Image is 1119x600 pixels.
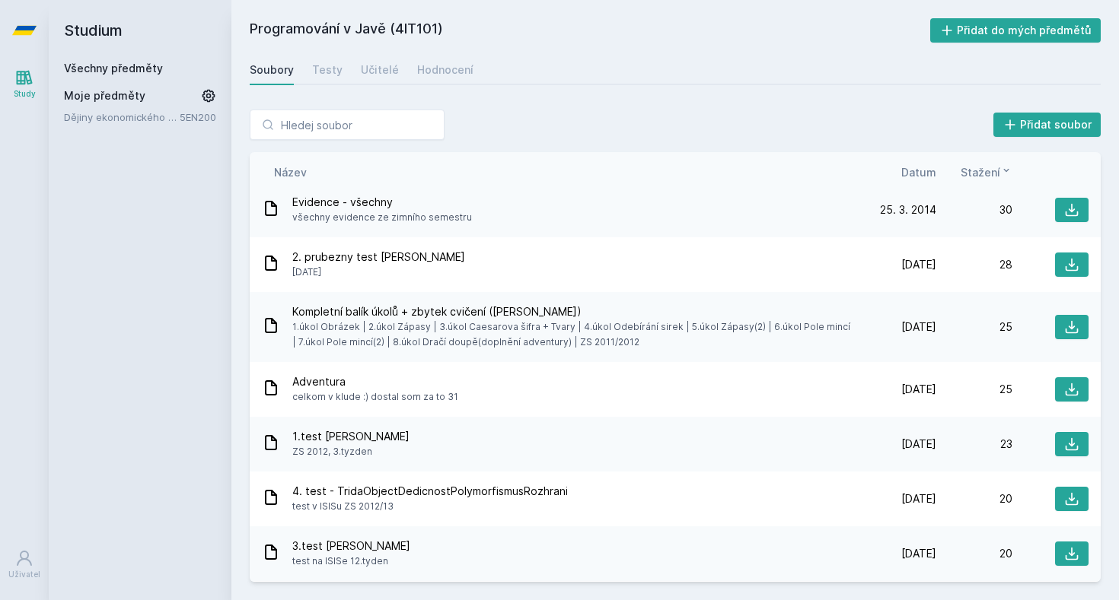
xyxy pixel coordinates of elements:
[901,382,936,397] span: [DATE]
[930,18,1101,43] button: Přidat do mých předmětů
[292,389,458,405] span: celkom v klude :) dostal som za to 31
[64,110,180,125] a: Dějiny ekonomického myšlení
[901,164,936,180] button: Datum
[292,429,410,444] span: 1.test [PERSON_NAME]
[64,88,145,103] span: Moje předměty
[292,210,472,225] span: všechny evidence ze zimního semestru
[901,546,936,561] span: [DATE]
[361,55,399,85] a: Učitelé
[936,202,1012,217] div: 30
[292,554,410,569] span: test na ISISe 12.tyden
[292,195,472,210] span: Evidence - všechny
[936,319,1012,335] div: 25
[14,88,36,100] div: Study
[961,164,1012,180] button: Stažení
[64,62,163,75] a: Všechny předměty
[292,444,410,459] span: ZS 2012, 3.tyzden
[250,62,294,78] div: Soubory
[936,491,1012,506] div: 20
[3,61,46,107] a: Study
[3,541,46,588] a: Uživatel
[901,437,936,452] span: [DATE]
[361,62,399,78] div: Učitelé
[936,437,1012,452] div: 23
[993,113,1101,137] button: Přidat soubor
[901,257,936,272] span: [DATE]
[250,110,445,140] input: Hledej soubor
[8,569,40,580] div: Uživatel
[901,319,936,335] span: [DATE]
[936,382,1012,397] div: 25
[880,202,936,217] span: 25. 3. 2014
[292,319,854,350] span: 1.úkol Obrázek | 2.úkol Zápasy | 3.úkol Caesarova šifra + Tvary | 4.úkol Odebírání sirek | 5.úkol...
[292,249,465,265] span: 2. prubezny test [PERSON_NAME]
[936,546,1012,561] div: 20
[292,374,458,389] span: Adventura
[292,484,568,499] span: 4. test - TridaObjectDedicnostPolymorfismusRozhrani
[961,164,1000,180] span: Stažení
[417,55,473,85] a: Hodnocení
[292,499,568,514] span: test v ISISu ZS 2012/13
[292,304,854,319] span: Kompletní balík úkolů + zbytek cvičení ([PERSON_NAME])
[250,55,294,85] a: Soubory
[180,111,216,123] a: 5EN200
[250,18,930,43] h2: Programování v Javě (4IT101)
[292,265,465,280] span: [DATE]
[274,164,307,180] button: Název
[312,62,343,78] div: Testy
[292,538,410,554] span: 3.test [PERSON_NAME]
[417,62,473,78] div: Hodnocení
[312,55,343,85] a: Testy
[901,491,936,506] span: [DATE]
[936,257,1012,272] div: 28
